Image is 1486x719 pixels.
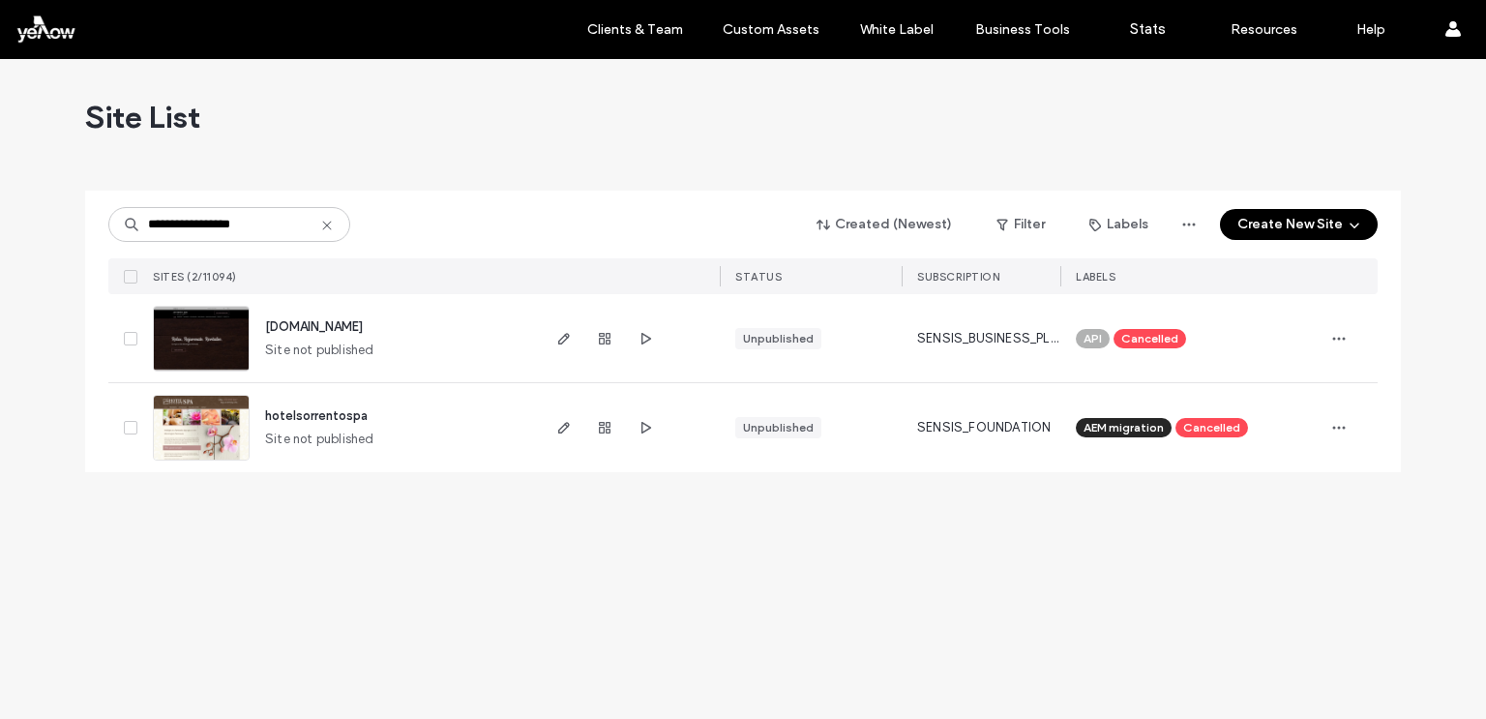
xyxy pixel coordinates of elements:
span: LABELS [1076,270,1115,284]
span: SENSIS_FOUNDATION [917,418,1051,437]
span: Cancelled [1121,330,1178,347]
label: Sites [493,20,526,38]
span: SITES (2/11094) [153,270,237,284]
label: Business Tools [975,21,1070,38]
span: Site not published [265,430,374,449]
label: Clients & Team [587,21,683,38]
button: Filter [977,209,1064,240]
span: API [1084,330,1102,347]
div: Unpublished [743,419,814,436]
a: hotelsorrentospa [265,408,368,423]
button: Create New Site [1220,209,1378,240]
span: SENSIS_BUSINESS_PLUS_ECOMMERCE_MEDIUM [917,329,1060,348]
label: White Label [860,21,934,38]
label: Custom Assets [723,21,819,38]
span: Site List [85,98,200,136]
label: Stats [1130,20,1166,38]
span: AEM migration [1084,419,1164,436]
button: Created (Newest) [800,209,969,240]
span: Cancelled [1183,419,1240,436]
span: Site not published [265,341,374,360]
button: Labels [1072,209,1166,240]
span: SUBSCRIPTION [917,270,999,284]
span: Help [44,14,83,31]
span: STATUS [735,270,782,284]
label: Help [1356,21,1385,38]
div: Unpublished [743,330,814,347]
a: [DOMAIN_NAME] [265,319,363,334]
label: Resources [1231,21,1297,38]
